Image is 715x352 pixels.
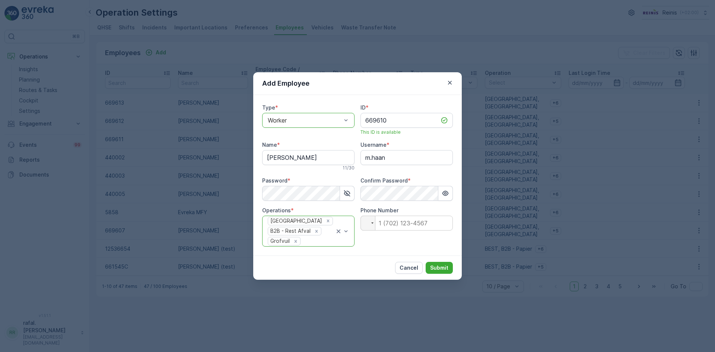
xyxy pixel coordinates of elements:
[430,264,448,272] p: Submit
[360,216,453,231] input: 1 (702) 123-4567
[343,165,355,171] p: 11 / 30
[262,104,275,111] label: Type
[360,104,366,111] label: ID
[292,238,300,245] div: Remove Grofvuil
[360,207,398,213] label: Phone Number
[400,264,418,272] p: Cancel
[426,262,453,274] button: Submit
[324,218,332,224] div: Remove Huis aan Huis
[262,142,277,148] label: Name
[360,129,401,135] span: This ID is available
[268,237,291,245] div: Grofvuil
[360,177,408,184] label: Confirm Password
[395,262,423,274] button: Cancel
[268,217,323,225] div: [GEOGRAPHIC_DATA]
[262,177,287,184] label: Password
[262,78,309,89] p: Add Employee
[312,228,321,234] div: Remove B2B - Rest Afval
[268,227,312,235] div: B2B - Rest Afval
[262,207,291,213] label: Operations
[360,142,387,148] label: Username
